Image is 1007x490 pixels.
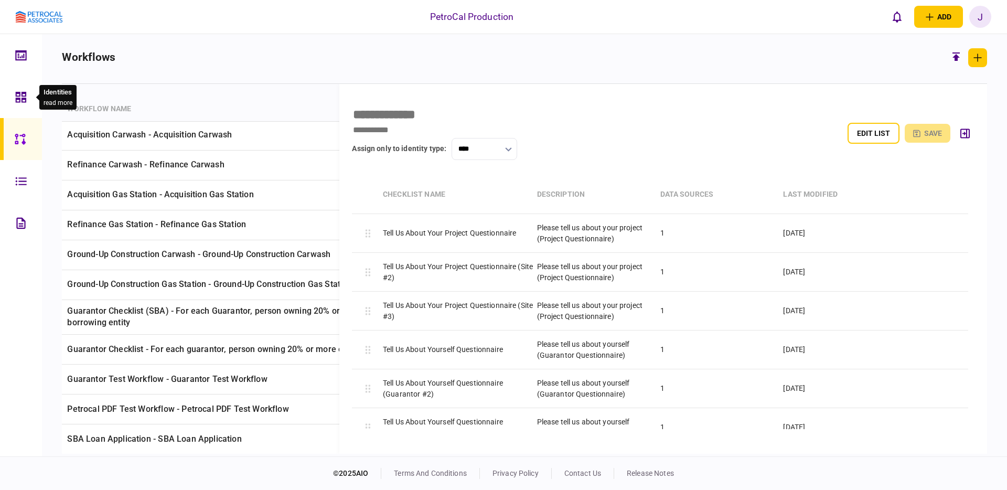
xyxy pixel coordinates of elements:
td: Acquisition Carwash - Acquisition Carwash [62,121,432,151]
div: [DATE] [783,305,906,316]
td: Refinance Gas Station - Refinance Gas Station [62,210,432,240]
td: Acquisition Gas Station - Acquisition Gas Station [62,180,432,210]
div: [DATE] [783,383,906,394]
td: Petrocal PDF Test Workflow - Petrocal PDF Test Workflow [62,395,432,424]
div: Please tell us about your project (Project Questionnaire) [537,261,660,283]
div: Please tell us about yourself (Guarantor Questionnaire) [537,378,660,400]
a: release notes [627,469,674,477]
div: Identities [44,87,72,98]
div: last modified [783,189,906,200]
div: Please tell us about your project (Project Questionnaire) [537,300,660,322]
div: Tell Us About Yourself Questionnaire (Guarantor #3) [383,417,537,439]
div: [DATE] [783,267,906,278]
td: Guarantor Checklist (SBA) - For each Guarantor, person owning 20% or more of the borrowing entity [62,300,432,335]
button: J [969,6,991,28]
div: Tell Us About Yourself Questionnaire (Guarantor #2) [383,378,537,400]
div: PetroCal Production [430,10,514,24]
div: 1 [660,228,784,239]
a: privacy policy [492,469,539,477]
button: read more [44,99,72,106]
div: data sources [660,189,784,200]
button: edit list [848,123,899,144]
div: assign only to identity type : [352,143,446,154]
td: Ground-Up Construction Carwash - Ground-Up Construction Carwash [62,240,432,270]
div: Please tell us about yourself (Guarantor Questionnaire) [537,417,660,439]
a: terms and conditions [394,469,467,477]
td: Refinance Carwash - Refinance Carwash [62,151,432,180]
div: 1 [660,267,784,278]
div: [DATE] [783,228,906,239]
div: Tell Us About Yourself Questionnaire [383,344,537,355]
div: 1 [660,422,784,433]
div: Tell Us About Your Project Questionnaire (Site #3) [383,300,537,322]
h2: workflows [62,51,115,64]
div: Please tell us about yourself (Guarantor Questionnaire) [537,339,660,361]
div: Description [537,189,660,200]
div: checklist name [383,189,537,200]
td: Guarantor Test Workflow - Guarantor Test Workflow [62,365,432,395]
button: open notifications list [886,6,908,28]
td: Ground-Up Construction Gas Station - Ground-Up Construction Gas Station [62,270,432,300]
div: 1 [660,305,784,316]
a: contact us [564,469,601,477]
div: © 2025 AIO [333,468,381,479]
div: Please tell us about your project (Project Questionnaire) [537,222,660,244]
div: Tell Us About Your Project Questionnaire [383,228,537,239]
img: client company logo [16,11,62,23]
td: Guarantor Checklist - For each guarantor, person owning 20% or more of the borrowing entity [62,335,432,365]
th: Workflow name [62,97,432,122]
div: [DATE] [783,422,906,433]
button: open adding identity options [914,6,963,28]
div: 1 [660,383,784,394]
div: 1 [660,344,784,355]
div: [DATE] [783,344,906,355]
div: Tell Us About Your Project Questionnaire (Site #2) [383,261,537,283]
td: SBA Loan Application - SBA Loan Application [62,424,432,454]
